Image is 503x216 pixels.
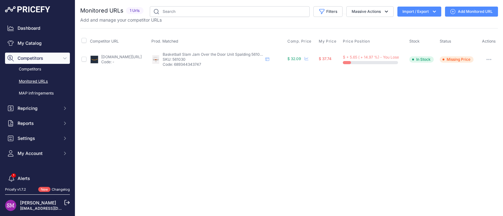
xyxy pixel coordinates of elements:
button: Price Position [343,39,371,44]
span: Actions [482,39,496,44]
span: My Price [319,39,336,44]
div: Pricefy v1.7.2 [5,187,26,192]
a: [PERSON_NAME] [20,200,56,205]
a: Changelog [52,187,70,192]
button: Comp. Price [287,39,313,44]
span: $ + 5.65 ( + 14.97 %) - You Lose [343,55,399,59]
nav: Sidebar [5,23,70,208]
span: In Stock [409,56,434,63]
p: Code: 689344343747 [163,62,263,67]
p: SKU: 561030 [163,57,263,62]
a: Dashboard [5,23,70,34]
h2: Monitored URLs [80,6,123,15]
button: Reports [5,118,70,129]
span: Competitor URL [90,39,119,44]
span: My Account [18,150,59,157]
button: Settings [5,133,70,144]
a: [DOMAIN_NAME][URL] [101,54,142,59]
button: Repricing [5,103,70,114]
button: My Price [319,39,338,44]
span: Basketball Slam Jam Over the Door Unit Spalding 561030 - Clear - 18 Inches X 10.5 Inches [163,52,322,57]
span: $ 37.74 [319,56,332,61]
span: 1 Urls [126,7,144,14]
span: Stock [409,39,420,44]
span: Prod. Matched [151,39,178,44]
img: Pricefy Logo [5,6,50,13]
button: Competitors [5,53,70,64]
a: Add Monitored URL [445,7,498,17]
a: Alerts [5,173,70,184]
a: My Catalog [5,38,70,49]
span: $ 32.09 [287,56,301,61]
button: Import / Export [397,7,441,17]
p: Code: - [101,59,142,64]
button: Massive Actions [346,6,394,17]
input: Search [150,6,310,17]
span: Missing Price [440,56,474,63]
span: Repricing [18,105,59,111]
p: Add and manage your competitor URLs [80,17,162,23]
span: Settings [18,135,59,141]
a: Competitors [5,64,70,75]
a: Monitored URLs [5,76,70,87]
span: Reports [18,120,59,126]
a: [EMAIL_ADDRESS][DOMAIN_NAME] [20,206,86,211]
span: Comp. Price [287,39,312,44]
span: Status [440,39,451,44]
a: MAP infringements [5,88,70,99]
span: Competitors [18,55,59,61]
span: Price Position [343,39,370,44]
button: My Account [5,148,70,159]
button: Filters [313,6,343,17]
span: New [38,187,50,192]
